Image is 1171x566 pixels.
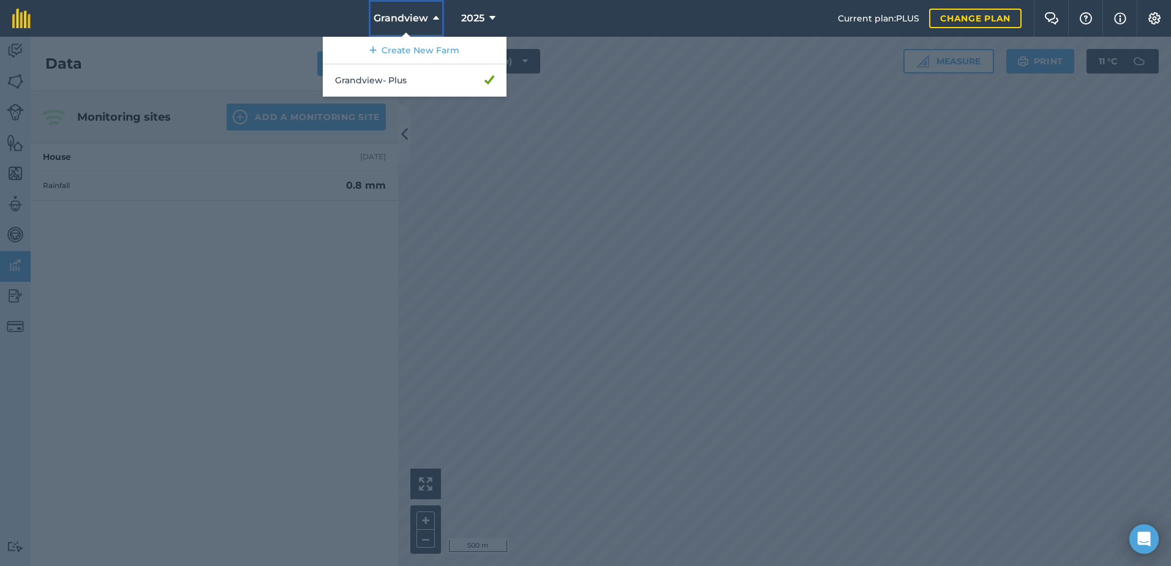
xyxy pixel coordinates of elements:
[1147,12,1162,25] img: A cog icon
[374,11,428,26] span: Grandview
[1079,12,1093,25] img: A question mark icon
[323,64,506,97] a: Grandview- Plus
[929,9,1022,28] a: Change plan
[1044,12,1059,25] img: Two speech bubbles overlapping with the left bubble in the forefront
[1114,11,1126,26] img: svg+xml;base64,PHN2ZyB4bWxucz0iaHR0cDovL3d3dy53My5vcmcvMjAwMC9zdmciIHdpZHRoPSIxNyIgaGVpZ2h0PSIxNy...
[323,37,506,64] a: Create New Farm
[12,9,31,28] img: fieldmargin Logo
[1129,524,1159,554] div: Open Intercom Messenger
[838,12,919,25] span: Current plan : PLUS
[461,11,484,26] span: 2025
